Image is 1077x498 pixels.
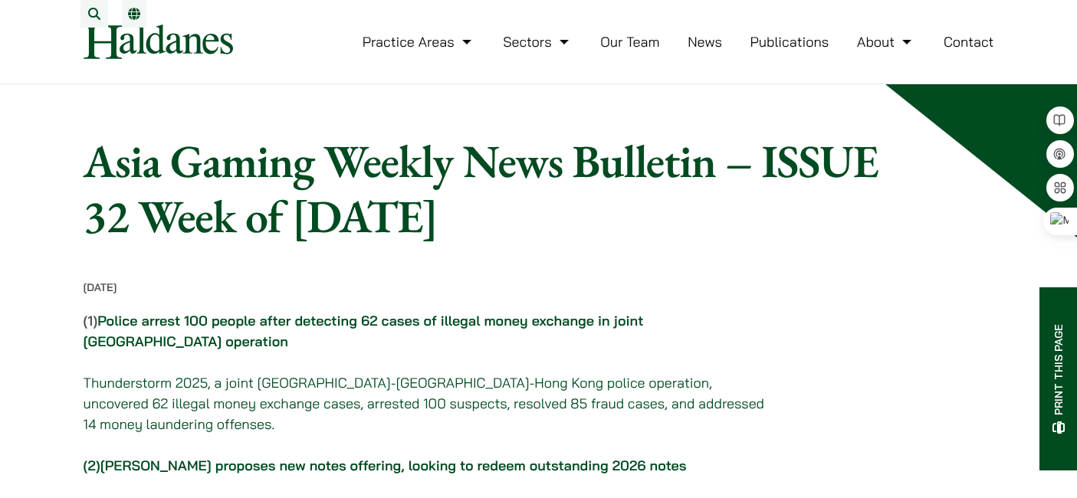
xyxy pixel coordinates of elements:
[84,312,644,350] strong: (1)
[84,25,233,59] img: Logo of Haldanes
[84,312,644,350] a: Police arrest 100 people after detecting 62 cases of illegal money exchange in joint [GEOGRAPHIC_...
[84,280,117,294] time: [DATE]
[600,33,659,51] a: Our Team
[84,457,100,474] strong: (2)
[84,133,879,244] h1: Asia Gaming Weekly News Bulletin – ISSUE 32 Week of [DATE]
[750,33,829,51] a: Publications
[944,33,994,51] a: Contact
[363,33,475,51] a: Practice Areas
[688,33,722,51] a: News
[128,8,140,20] a: Switch to EN
[503,33,572,51] a: Sectors
[100,457,687,474] a: [PERSON_NAME] proposes new notes offering, looking to redeem outstanding 2026 notes
[857,33,915,51] a: About
[84,372,767,434] p: Thunderstorm 2025, a joint [GEOGRAPHIC_DATA]-[GEOGRAPHIC_DATA]-Hong Kong police operation, uncove...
